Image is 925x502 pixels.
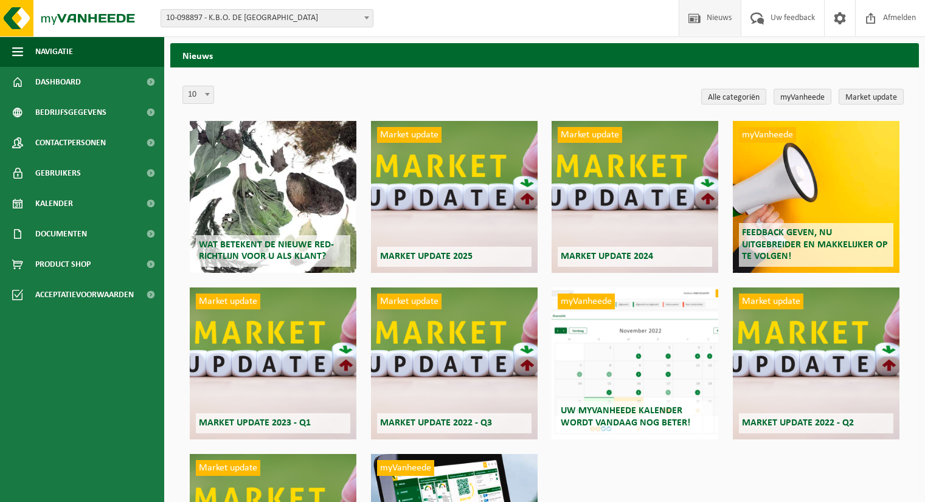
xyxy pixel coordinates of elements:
a: Wat betekent de nieuwe RED-richtlijn voor u als klant? [190,121,356,273]
a: Market update Market update 2024 [552,121,718,273]
a: Market update [839,89,904,105]
span: Acceptatievoorwaarden [35,280,134,310]
span: Market update [196,294,260,309]
a: myVanheede Uw myVanheede kalender wordt vandaag nog beter! [552,287,718,439]
span: Dashboard [35,67,81,97]
span: 10 [183,86,213,103]
span: Market update 2024 [561,252,653,261]
span: Market update 2023 - Q1 [199,418,311,428]
span: Market update [739,294,803,309]
span: 10-098897 - K.B.O. DE KAMELEON - OUDENAARDE [161,9,373,27]
span: Documenten [35,219,87,249]
span: Uw myVanheede kalender wordt vandaag nog beter! [561,406,690,427]
a: myVanheede Feedback geven, nu uitgebreider en makkelijker op te volgen! [733,121,899,273]
a: Market update Market update 2025 [371,121,538,273]
a: Market update Market update 2023 - Q1 [190,287,356,439]
span: Feedback geven, nu uitgebreider en makkelijker op te volgen! [742,228,888,261]
span: Market update [558,127,622,143]
span: Contactpersonen [35,128,106,158]
span: Bedrijfsgegevens [35,97,106,128]
h2: Nieuws [170,43,919,67]
a: Market update Market update 2022 - Q2 [733,287,899,439]
span: Market update 2022 - Q2 [742,418,854,428]
a: Alle categoriën [701,89,766,105]
span: myVanheede [377,460,434,476]
span: 10 [182,86,214,104]
span: myVanheede [739,127,796,143]
span: Market update [377,127,442,143]
span: myVanheede [558,294,615,309]
span: Market update 2022 - Q3 [380,418,492,428]
span: Product Shop [35,249,91,280]
span: Kalender [35,188,73,219]
span: Market update [196,460,260,476]
span: Market update [377,294,442,309]
a: myVanheede [774,89,831,105]
span: Wat betekent de nieuwe RED-richtlijn voor u als klant? [199,240,334,261]
span: 10-098897 - K.B.O. DE KAMELEON - OUDENAARDE [161,10,373,27]
a: Market update Market update 2022 - Q3 [371,287,538,439]
span: Navigatie [35,36,73,67]
span: Gebruikers [35,158,81,188]
span: Market update 2025 [380,252,473,261]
